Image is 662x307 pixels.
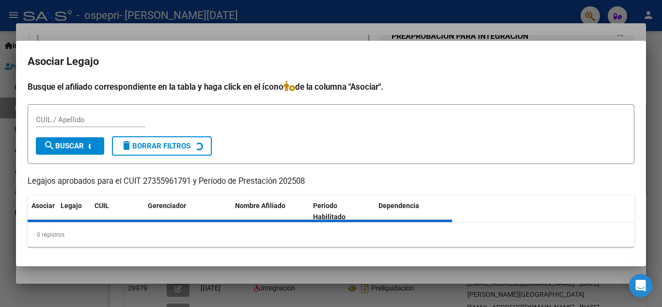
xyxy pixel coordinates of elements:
[144,195,231,227] datatable-header-cell: Gerenciador
[36,137,104,155] button: Buscar
[61,202,82,210] span: Legajo
[378,202,419,210] span: Dependencia
[309,195,375,227] datatable-header-cell: Periodo Habilitado
[235,202,285,210] span: Nombre Afiliado
[28,81,634,93] h4: Busque el afiliado correspondiente en la tabla y haga click en el ícono de la columna "Asociar".
[28,52,634,71] h2: Asociar Legajo
[44,140,55,151] mat-icon: search
[44,142,84,150] span: Buscar
[95,202,109,210] span: CUIL
[112,136,212,156] button: Borrar Filtros
[28,223,634,247] div: 0 registros
[121,140,132,151] mat-icon: delete
[28,176,634,188] p: Legajos aprobados para el CUIT 27355961791 y Período de Prestación 202508
[148,202,186,210] span: Gerenciador
[313,202,346,221] span: Periodo Habilitado
[375,195,453,227] datatable-header-cell: Dependencia
[121,142,190,150] span: Borrar Filtros
[32,202,55,210] span: Asociar
[57,195,91,227] datatable-header-cell: Legajo
[28,195,57,227] datatable-header-cell: Asociar
[231,195,309,227] datatable-header-cell: Nombre Afiliado
[91,195,144,227] datatable-header-cell: CUIL
[629,274,652,297] div: Open Intercom Messenger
